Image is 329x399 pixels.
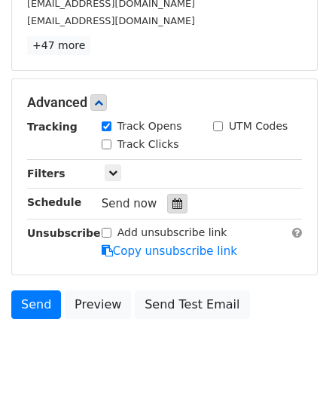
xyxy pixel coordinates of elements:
strong: Filters [27,167,65,180]
strong: Tracking [27,121,78,133]
a: Send Test Email [135,290,249,319]
span: Send now [102,197,157,210]
label: Add unsubscribe link [117,225,227,241]
iframe: Chat Widget [254,327,329,399]
a: Preview [65,290,131,319]
label: Track Clicks [117,137,179,152]
a: Copy unsubscribe link [102,244,237,258]
label: UTM Codes [229,118,288,134]
a: Send [11,290,61,319]
small: [EMAIL_ADDRESS][DOMAIN_NAME] [27,15,195,26]
strong: Unsubscribe [27,227,101,239]
label: Track Opens [117,118,182,134]
strong: Schedule [27,196,81,208]
h5: Advanced [27,94,302,111]
a: +47 more [27,36,90,55]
